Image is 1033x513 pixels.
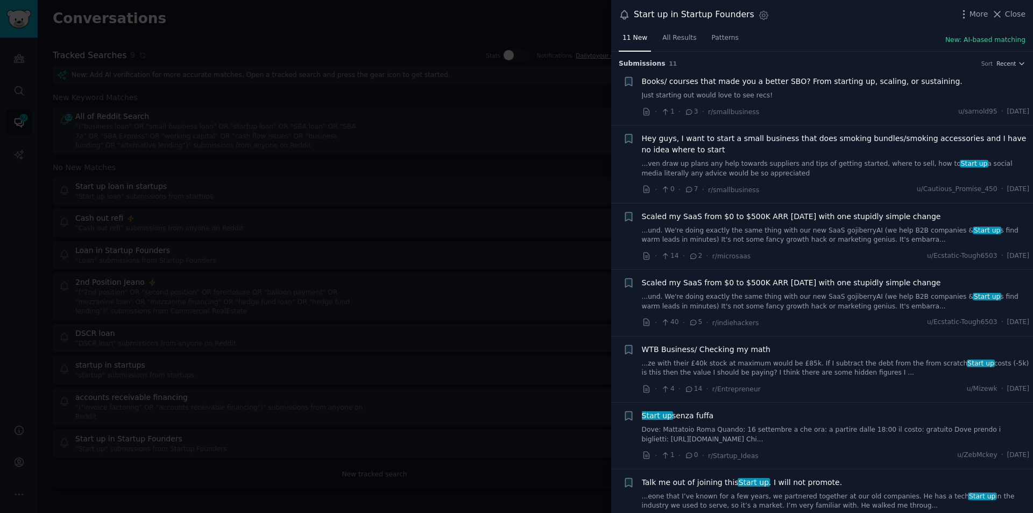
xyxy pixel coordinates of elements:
span: · [1001,384,1003,394]
span: 40 [661,318,678,327]
span: Submission s [619,59,666,69]
span: Start up [973,227,1001,234]
span: u/sarnold95 [958,107,997,117]
a: ...ven draw up plans any help towards suppliers and tips of getting started, where to sell, how t... [642,159,1030,178]
span: · [655,317,657,328]
span: Close [1005,9,1025,20]
span: · [706,383,708,395]
span: r/microsaas [712,252,751,260]
span: r/Entrepreneur [712,385,761,393]
a: ...und. We're doing exactly the same thing with our new SaaS gojiberryAI (we help B2B companies &... [642,226,1030,245]
a: All Results [659,30,700,52]
span: u/Cautious_Promise_450 [917,185,997,194]
span: · [1001,318,1003,327]
span: Start up [960,160,988,167]
span: 1 [661,107,674,117]
span: 1 [661,451,674,460]
span: r/smallbusiness [708,108,759,116]
a: Just starting out would love to see recs! [642,91,1030,101]
span: · [1001,107,1003,117]
span: u/ZebMckey [957,451,997,460]
button: Recent [996,60,1025,67]
a: Talk me out of joining thisStart up. I will not promote. [642,477,843,488]
span: u/Mizewk [967,384,997,394]
span: r/indiehackers [712,319,759,327]
a: Start upsenza fuffa [642,410,714,421]
span: 4 [661,384,674,394]
a: Books/ courses that made you a better SBO? From starting up, scaling, or sustaining. [642,76,963,87]
span: 5 [689,318,702,327]
span: [DATE] [1007,318,1029,327]
button: More [958,9,988,20]
span: · [655,450,657,461]
span: [DATE] [1007,185,1029,194]
span: · [702,106,704,117]
a: ...ze with their £40k stock at maximum would be £85k. If I subtract the debt from the from scratc... [642,359,1030,378]
span: Start up [738,478,770,487]
span: · [1001,451,1003,460]
div: Start up in Startup Founders [634,8,754,22]
a: Dove: Mattatoio Roma Quando: 16 settembre a che ora: a partire dalle 18:00 il costo: gratuito Dov... [642,425,1030,444]
span: More [970,9,988,20]
span: · [655,184,657,195]
span: Start up [973,293,1001,300]
div: Sort [981,60,993,67]
span: [DATE] [1007,384,1029,394]
span: 0 [684,451,698,460]
span: · [655,250,657,262]
span: Start up [967,360,995,367]
a: 11 New [619,30,651,52]
span: 0 [661,185,674,194]
span: · [655,106,657,117]
a: Scaled my SaaS from $0 to $500K ARR [DATE] with one stupidly simple change [642,211,941,222]
span: [DATE] [1007,107,1029,117]
span: · [678,106,681,117]
a: Hey guys, I want to start a small business that does smoking bundles/smoking accessories and I ha... [642,133,1030,156]
span: · [1001,251,1003,261]
button: New: AI-based matching [945,36,1025,45]
span: r/smallbusiness [708,186,759,194]
span: All Results [662,33,696,43]
span: · [678,184,681,195]
span: · [678,383,681,395]
a: Scaled my SaaS from $0 to $500K ARR [DATE] with one stupidly simple change [642,277,941,289]
a: ...und. We're doing exactly the same thing with our new SaaS gojiberryAI (we help B2B companies &... [642,292,1030,311]
span: Start up [641,411,673,420]
span: Recent [996,60,1016,67]
span: [DATE] [1007,251,1029,261]
span: Talk me out of joining this . I will not promote. [642,477,843,488]
span: Patterns [712,33,739,43]
span: 7 [684,185,698,194]
span: · [702,184,704,195]
a: ...eone that I’ve known for a few years, we partnered together at our old companies. He has a tec... [642,492,1030,511]
span: 11 [669,60,677,67]
span: r/Startup_Ideas [708,452,759,460]
span: · [702,450,704,461]
span: 2 [689,251,702,261]
span: · [1001,185,1003,194]
span: · [655,383,657,395]
span: Start up [968,493,996,500]
a: Patterns [708,30,742,52]
a: WTB Business/ Checking my math [642,344,770,355]
span: senza fuffa [642,410,714,421]
span: · [706,250,708,262]
span: 14 [684,384,702,394]
span: [DATE] [1007,451,1029,460]
span: 3 [684,107,698,117]
span: · [683,250,685,262]
button: Close [992,9,1025,20]
span: · [683,317,685,328]
span: u/Ecstatic-Tough6503 [927,318,997,327]
span: · [678,450,681,461]
span: 11 New [622,33,647,43]
span: u/Ecstatic-Tough6503 [927,251,997,261]
span: · [706,317,708,328]
span: 14 [661,251,678,261]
